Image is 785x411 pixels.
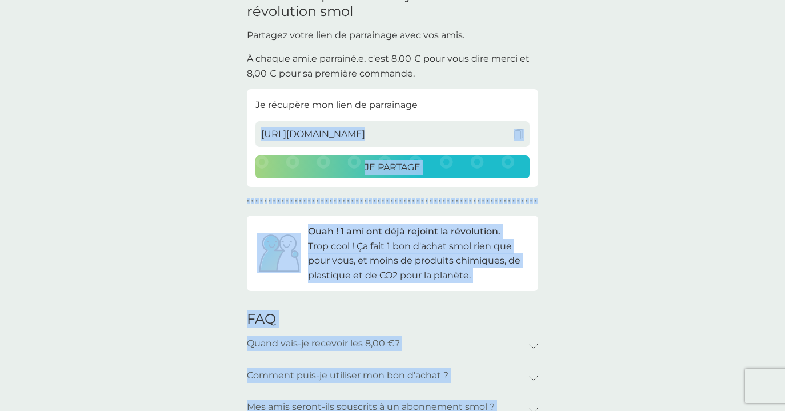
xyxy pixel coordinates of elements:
[447,198,450,204] p: ●
[255,198,258,204] p: ●
[456,198,458,204] p: ●
[303,198,306,204] p: ●
[508,198,511,204] p: ●
[495,198,498,204] p: ●
[321,198,323,204] p: ●
[334,198,337,204] p: ●
[365,198,367,204] p: ●
[312,198,314,204] p: ●
[469,198,471,204] p: ●
[460,198,463,204] p: ●
[251,198,254,204] p: ●
[282,198,284,204] p: ●
[412,198,415,204] p: ●
[273,198,275,204] p: ●
[378,198,380,204] p: ●
[255,98,530,113] p: Je récupère mon lien de parrainage
[308,224,500,239] h6: Ouah ! 1 ami ont déjà rejoint la révolution.
[482,198,484,204] p: ●
[430,198,432,204] p: ●
[395,198,397,204] p: ●
[478,198,480,204] p: ●
[373,198,375,204] p: ●
[369,198,371,204] p: ●
[260,198,262,204] p: ●
[426,198,428,204] p: ●
[265,198,267,204] p: ●
[356,198,358,204] p: ●
[399,198,402,204] p: ●
[491,198,493,204] p: ●
[382,198,384,204] p: ●
[443,198,445,204] p: ●
[347,198,349,204] p: ●
[351,198,354,204] p: ●
[416,198,419,204] p: ●
[464,198,467,204] p: ●
[512,198,515,204] p: ●
[325,198,327,204] p: ●
[308,198,310,204] p: ●
[534,198,536,204] p: ●
[247,330,400,357] p: Quand vais-je recevoir les 8,00 €?
[317,198,319,204] p: ●
[299,198,302,204] p: ●
[255,155,530,178] button: Je partage
[295,198,297,204] p: ●
[451,198,454,204] p: ●
[308,239,530,283] p: Trop cool ! Ça fait 1 bon d'achat smol rien que pour vous, et moins de produits chimiques, de pla...
[247,28,538,43] p: Partagez votre lien de parrainage avec vos amis.
[408,198,410,204] p: ●
[521,198,523,204] p: ●
[386,198,389,204] p: ●
[360,198,362,204] p: ●
[499,198,502,204] p: ●
[404,198,406,204] p: ●
[526,198,528,204] p: ●
[286,198,289,204] p: ●
[269,198,271,204] p: ●
[486,198,488,204] p: ●
[391,198,393,204] p: ●
[247,51,538,81] p: À chaque ami.e parrainé.e, c'est 8,00 € pour vous dire merci et 8,00 € pour sa première commande.
[530,198,532,204] p: ●
[247,198,249,204] p: ●
[504,198,506,204] p: ●
[247,311,538,330] h2: FAQ
[330,198,332,204] p: ●
[343,198,345,204] p: ●
[517,198,519,204] p: ●
[439,198,441,204] p: ●
[338,198,341,204] p: ●
[261,127,365,142] span: [URL][DOMAIN_NAME]
[514,129,524,139] img: copier dans le presse papier
[365,160,420,175] p: Je partage
[434,198,436,204] p: ●
[290,198,293,204] p: ●
[277,198,279,204] p: ●
[474,198,476,204] p: ●
[421,198,423,204] p: ●
[247,362,448,389] p: Comment puis-je utiliser mon bon d'achat ?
